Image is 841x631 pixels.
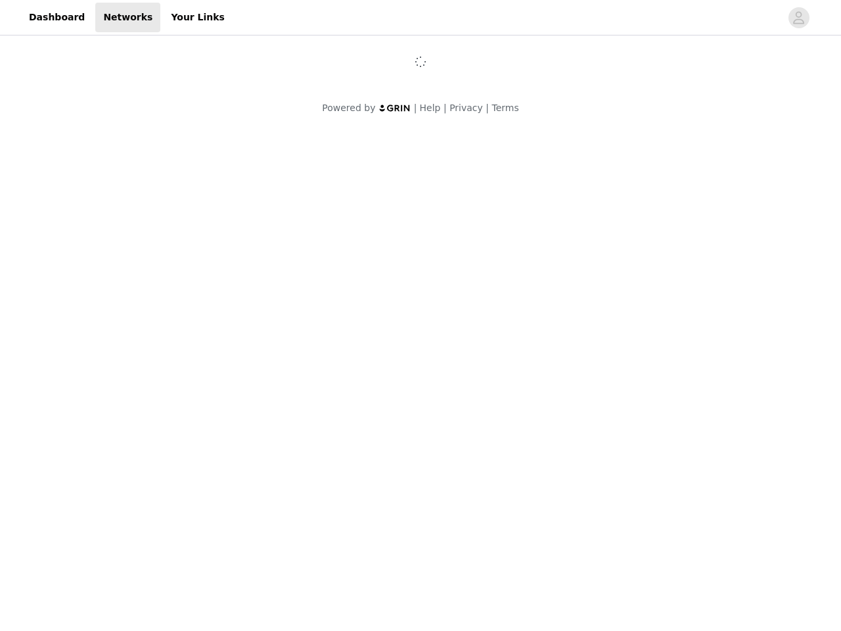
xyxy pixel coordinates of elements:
div: avatar [792,7,805,28]
a: Networks [95,3,160,32]
a: Your Links [163,3,233,32]
a: Privacy [449,103,483,113]
a: Help [420,103,441,113]
a: Dashboard [21,3,93,32]
img: logo [378,104,411,112]
a: Terms [491,103,518,113]
span: | [414,103,417,113]
span: Powered by [322,103,375,113]
span: | [443,103,447,113]
span: | [486,103,489,113]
